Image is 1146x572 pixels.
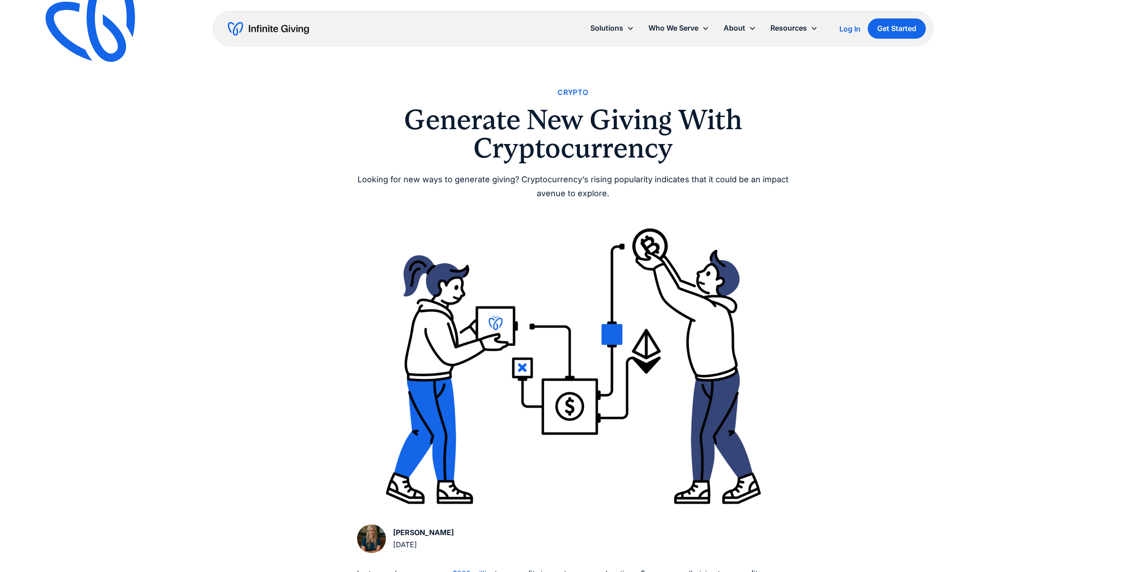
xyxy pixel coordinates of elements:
a: home [228,22,309,36]
a: Log In [839,23,861,34]
div: Looking for new ways to generate giving? Cryptocurrency’s rising popularity indicates that it cou... [357,173,789,200]
div: About [724,22,745,34]
div: About [716,18,763,38]
div: Solutions [583,18,641,38]
a: Crypto [557,86,588,99]
div: [DATE] [393,539,454,551]
div: Resources [770,22,807,34]
div: [PERSON_NAME] [393,527,454,539]
div: Solutions [590,22,623,34]
a: Get Started [868,18,926,39]
div: Who We Serve [641,18,716,38]
div: Log In [839,25,861,32]
a: [PERSON_NAME][DATE] [357,524,454,553]
div: Resources [763,18,825,38]
h1: Generate New Giving With Cryptocurrency [357,106,789,162]
div: Who We Serve [648,22,698,34]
